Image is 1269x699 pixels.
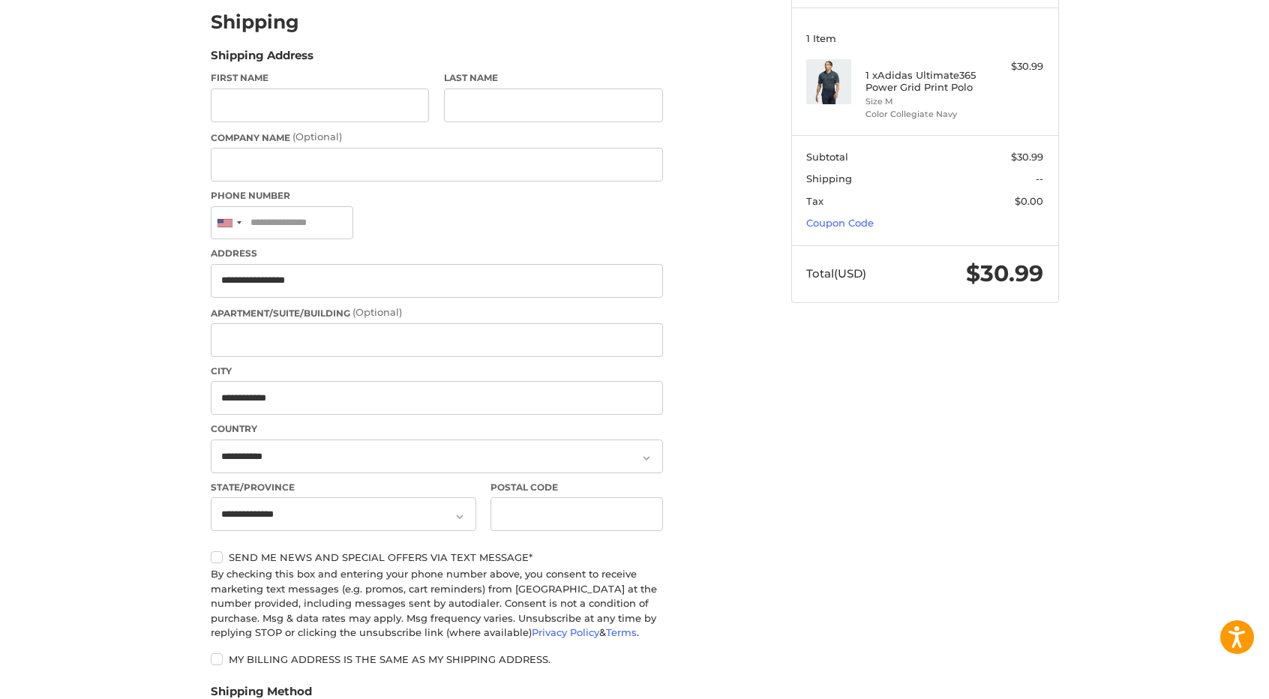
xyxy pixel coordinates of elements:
label: First Name [211,71,430,85]
label: My billing address is the same as my shipping address. [211,653,663,665]
div: By checking this box and entering your phone number above, you consent to receive marketing text ... [211,567,663,640]
iframe: Google Customer Reviews [1145,658,1269,699]
h2: Shipping [211,10,299,34]
span: Subtotal [806,151,848,163]
label: City [211,364,663,378]
div: $30.99 [984,59,1043,74]
label: Postal Code [490,481,663,494]
span: Shipping [806,172,852,184]
a: Terms [606,626,637,638]
legend: Shipping Address [211,47,313,71]
span: $0.00 [1015,195,1043,207]
a: Privacy Policy [532,626,599,638]
label: State/Province [211,481,476,494]
label: Apartment/Suite/Building [211,305,663,320]
small: (Optional) [352,306,402,318]
li: Color Collegiate Navy [865,108,980,121]
span: $30.99 [1011,151,1043,163]
h3: 1 Item [806,32,1043,44]
label: Company Name [211,130,663,145]
label: Last Name [444,71,663,85]
label: Send me news and special offers via text message* [211,551,663,563]
label: Address [211,247,663,260]
span: $30.99 [966,259,1043,287]
a: Coupon Code [806,217,874,229]
small: (Optional) [292,130,342,142]
li: Size M [865,95,980,108]
span: Total (USD) [806,266,866,280]
h4: 1 x Adidas Ultimate365 Power Grid Print Polo [865,69,980,94]
span: Tax [806,195,823,207]
div: United States: +1 [211,207,246,239]
label: Country [211,422,663,436]
span: -- [1036,172,1043,184]
label: Phone Number [211,189,663,202]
